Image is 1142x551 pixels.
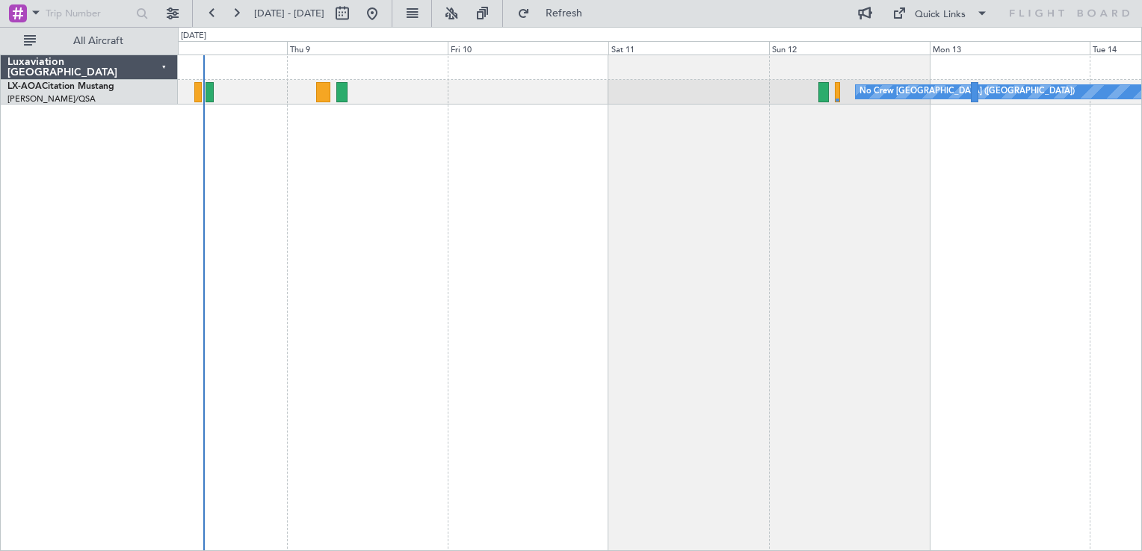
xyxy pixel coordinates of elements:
div: Sun 12 [769,41,930,55]
button: Quick Links [885,1,996,25]
span: All Aircraft [39,36,158,46]
span: LX-AOA [7,82,42,91]
input: Trip Number [46,2,132,25]
div: Wed 8 [126,41,287,55]
button: All Aircraft [16,29,162,53]
div: No Crew [GEOGRAPHIC_DATA] ([GEOGRAPHIC_DATA]) [859,81,1075,103]
span: Refresh [533,8,596,19]
div: Thu 9 [287,41,448,55]
div: Quick Links [915,7,966,22]
div: Sat 11 [608,41,769,55]
div: Mon 13 [930,41,1090,55]
button: Refresh [510,1,600,25]
a: LX-AOACitation Mustang [7,82,114,91]
div: [DATE] [181,30,206,43]
div: Fri 10 [448,41,608,55]
a: [PERSON_NAME]/QSA [7,93,96,105]
span: [DATE] - [DATE] [254,7,324,20]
